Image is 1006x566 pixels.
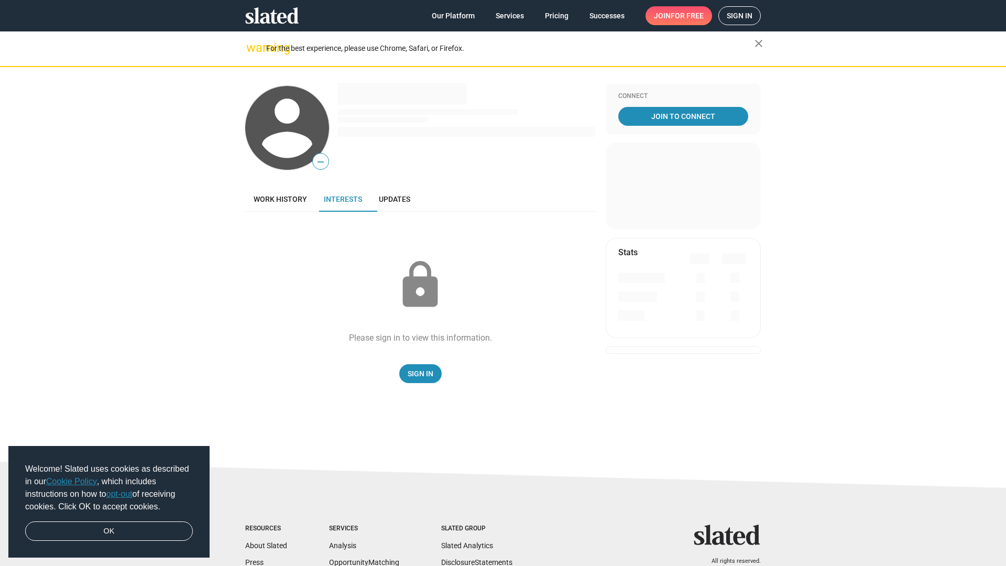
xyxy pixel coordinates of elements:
span: for free [671,6,704,25]
a: Cookie Policy [46,477,97,486]
a: opt-out [106,489,133,498]
div: cookieconsent [8,446,210,558]
a: Our Platform [423,6,483,25]
a: Services [487,6,532,25]
span: Sign In [408,364,433,383]
mat-card-title: Stats [618,247,638,258]
mat-icon: lock [394,259,446,311]
mat-icon: warning [246,41,259,54]
div: Services [329,525,399,533]
a: Sign in [718,6,761,25]
div: Connect [618,92,748,101]
span: Services [496,6,524,25]
span: Join To Connect [620,107,746,126]
span: Work history [254,195,307,203]
a: Work history [245,187,315,212]
a: Sign In [399,364,442,383]
span: Welcome! Slated uses cookies as described in our , which includes instructions on how to of recei... [25,463,193,513]
span: Pricing [545,6,568,25]
span: Interests [324,195,362,203]
a: Interests [315,187,370,212]
div: For the best experience, please use Chrome, Safari, or Firefox. [266,41,754,56]
span: Sign in [727,7,752,25]
span: Successes [589,6,625,25]
span: Our Platform [432,6,475,25]
div: Please sign in to view this information. [349,332,492,343]
a: Successes [581,6,633,25]
a: Updates [370,187,419,212]
a: Analysis [329,541,356,550]
a: Joinfor free [646,6,712,25]
span: — [313,155,329,169]
a: Join To Connect [618,107,748,126]
a: Slated Analytics [441,541,493,550]
mat-icon: close [752,37,765,50]
span: Join [654,6,704,25]
span: Updates [379,195,410,203]
div: Resources [245,525,287,533]
a: dismiss cookie message [25,521,193,541]
div: Slated Group [441,525,512,533]
a: About Slated [245,541,287,550]
a: Pricing [537,6,577,25]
